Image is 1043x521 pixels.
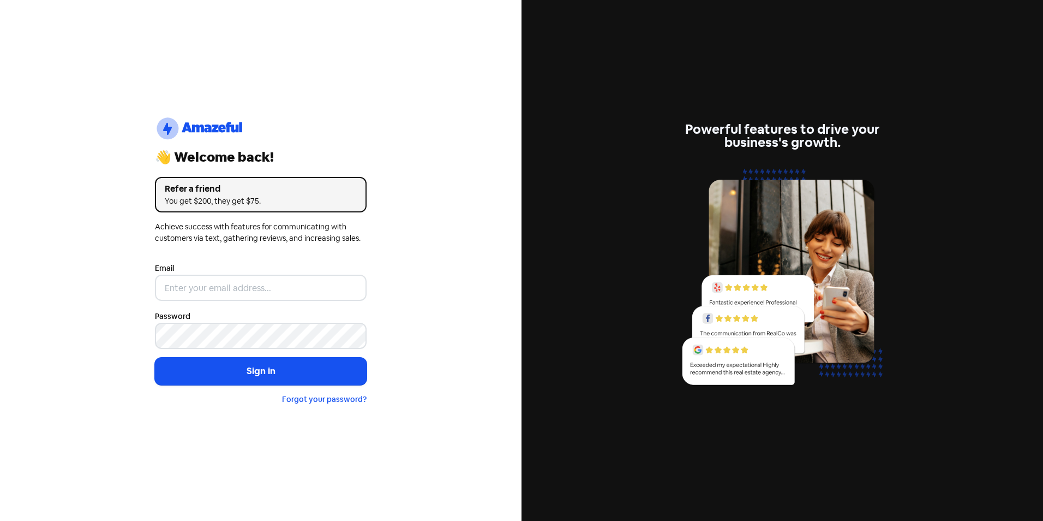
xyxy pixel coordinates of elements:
[155,275,367,301] input: Enter your email address...
[165,196,357,207] div: You get $200, they get $75.
[155,358,367,385] button: Sign in
[155,151,367,164] div: 👋 Welcome back!
[155,263,174,274] label: Email
[165,182,357,196] div: Refer a friend
[155,311,190,322] label: Password
[676,123,888,149] div: Powerful features to drive your business's growth.
[676,162,888,398] img: reviews
[282,394,367,404] a: Forgot your password?
[155,221,367,244] div: Achieve success with features for communicating with customers via text, gathering reviews, and i...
